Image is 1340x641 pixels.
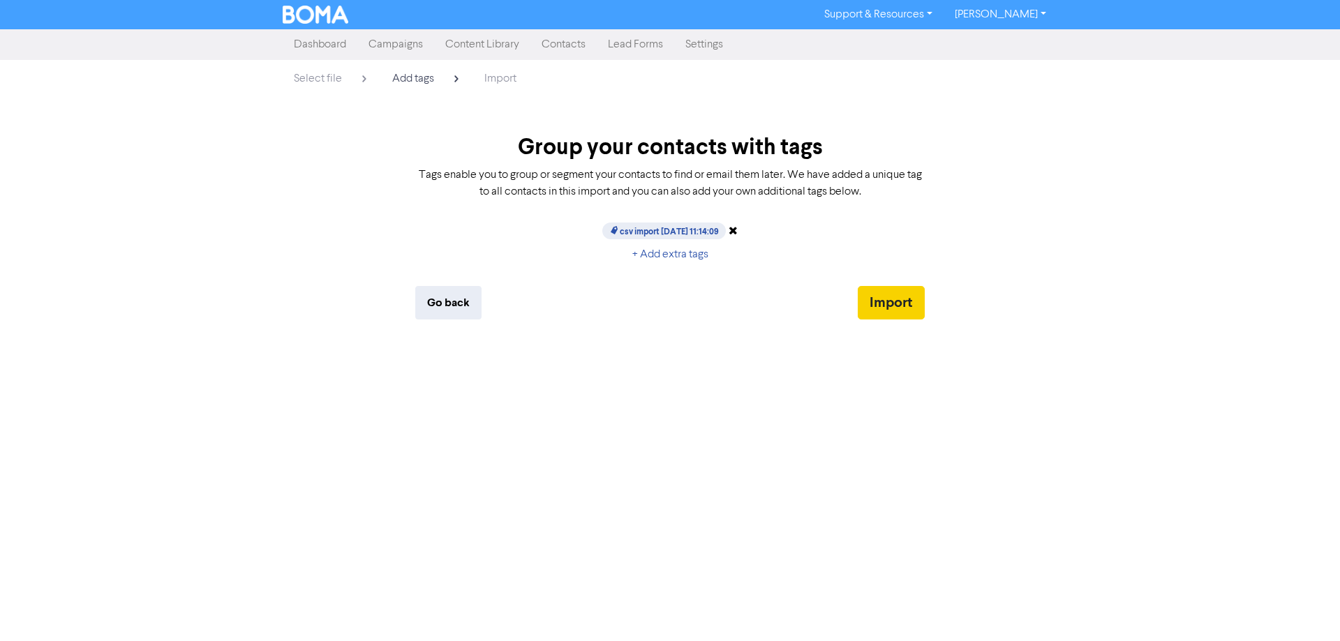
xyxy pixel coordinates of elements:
a: [PERSON_NAME] [944,3,1057,26]
span: Select file [294,73,342,84]
a: Campaigns [357,31,434,59]
span: Import [484,73,516,84]
a: Dashboard [283,31,357,59]
iframe: Chat Widget [1270,574,1340,641]
a: Lead Forms [597,31,674,59]
a: Support & Resources [813,3,944,26]
a: Add tags [381,66,473,95]
p: Tags enable you to group or segment your contacts to find or email them later. We have added a un... [415,167,925,200]
a: Import [473,66,528,92]
span: csv import [DATE] 11:14:09 [602,223,726,239]
button: + Add extra tags [620,240,720,269]
a: Select file [283,66,381,95]
a: Settings [674,31,734,59]
button: Import [858,286,925,319]
span: Add tags [392,73,434,84]
a: Content Library [434,31,530,59]
a: Contacts [530,31,597,59]
i: Remove auto tag [729,225,738,236]
button: Go back [415,286,482,319]
h2: Group your contacts with tags [415,134,925,160]
img: BOMA Logo [283,6,348,24]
